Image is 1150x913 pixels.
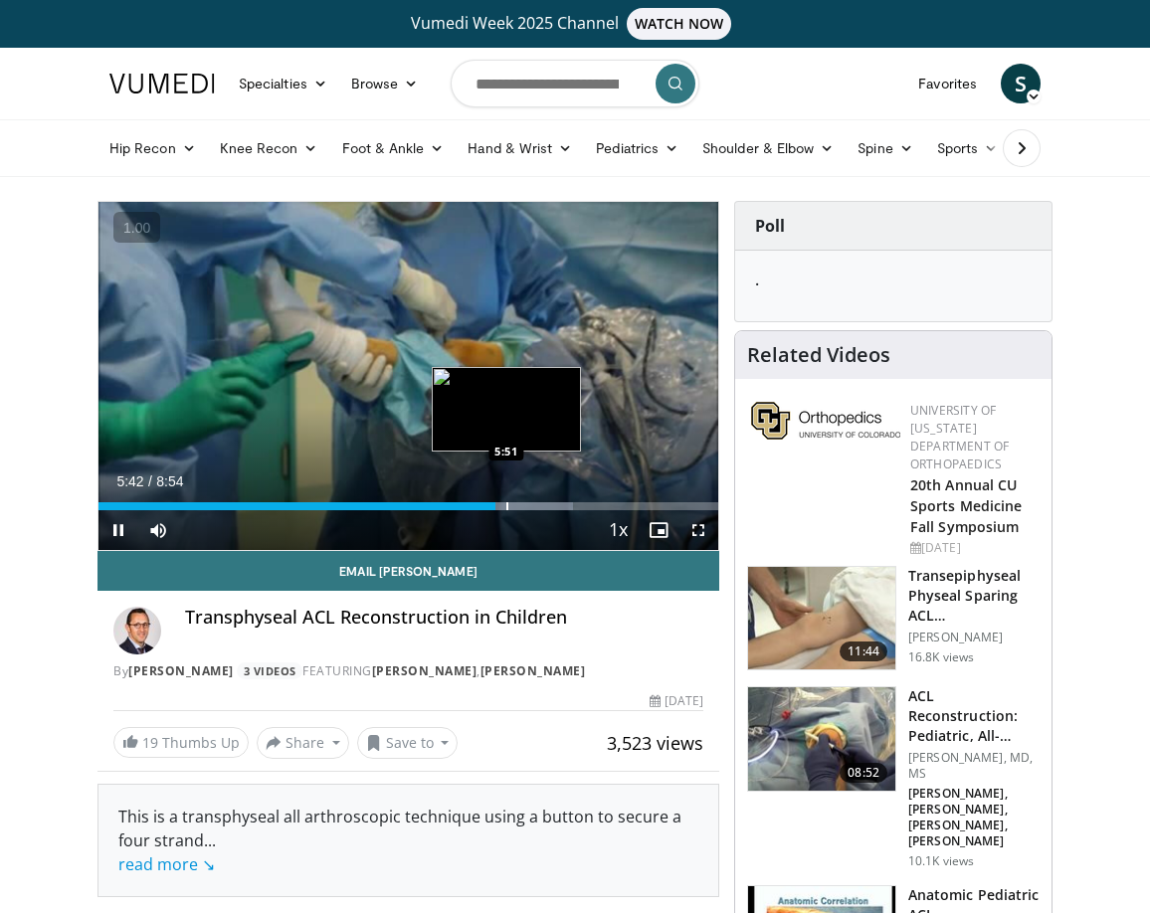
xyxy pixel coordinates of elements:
[910,539,1036,557] div: [DATE]
[910,402,1009,472] a: University of [US_STATE] Department of Orthopaedics
[118,853,215,875] a: read more ↘
[330,128,457,168] a: Foot & Ankle
[456,128,584,168] a: Hand & Wrist
[98,510,138,550] button: Pause
[747,566,1040,671] a: 11:44 Transepiphyseal Physeal Sparing ACL Reconstruction [PERSON_NAME] 16.8K views
[339,64,431,103] a: Browse
[639,510,678,550] button: Enable picture-in-picture mode
[846,128,924,168] a: Spine
[690,128,846,168] a: Shoulder & Elbow
[755,271,1032,289] h6: .
[908,750,1040,782] p: [PERSON_NAME], MD, MS
[372,662,478,679] a: [PERSON_NAME]
[925,128,1011,168] a: Sports
[480,662,586,679] a: [PERSON_NAME]
[906,64,989,103] a: Favorites
[97,8,1053,40] a: Vumedi Week 2025 ChannelWATCH NOW
[156,473,183,489] span: 8:54
[128,662,234,679] a: [PERSON_NAME]
[432,367,581,452] img: image.jpeg
[908,566,1040,626] h3: Transepiphyseal Physeal Sparing ACL Reconstruction
[237,662,302,679] a: 3 Videos
[908,630,1040,645] p: [PERSON_NAME]
[748,567,895,670] img: 273358_0000_1.png.150x105_q85_crop-smart_upscale.jpg
[451,60,699,107] input: Search topics, interventions
[97,551,719,591] a: Email [PERSON_NAME]
[109,74,215,93] img: VuMedi Logo
[908,649,974,665] p: 16.8K views
[208,128,330,168] a: Knee Recon
[113,727,249,758] a: 19 Thumbs Up
[908,686,1040,746] h3: ACL Reconstruction: Pediatric, All-Epiphyseal, All-Inside using Hams…
[98,502,718,510] div: Progress Bar
[116,473,143,489] span: 5:42
[227,64,339,103] a: Specialties
[118,805,698,876] div: This is a transphyseal all arthroscopic technique using a button to secure a four strand
[747,343,890,367] h4: Related Videos
[584,128,690,168] a: Pediatrics
[678,510,718,550] button: Fullscreen
[599,510,639,550] button: Playback Rate
[257,727,349,759] button: Share
[118,829,216,875] span: ...
[747,686,1040,869] a: 08:52 ACL Reconstruction: Pediatric, All-Epiphyseal, All-Inside using Hams… [PERSON_NAME], MD, MS...
[751,402,900,440] img: 355603a8-37da-49b6-856f-e00d7e9307d3.png.150x105_q85_autocrop_double_scale_upscale_version-0.2.png
[840,641,887,661] span: 11:44
[755,215,785,237] strong: Poll
[1001,64,1041,103] a: S
[650,692,703,710] div: [DATE]
[98,202,718,550] video-js: Video Player
[142,733,158,752] span: 19
[113,662,703,680] div: By FEATURING ,
[908,853,974,869] p: 10.1K views
[148,473,152,489] span: /
[607,731,703,755] span: 3,523 views
[357,727,459,759] button: Save to
[185,607,703,629] h4: Transphyseal ACL Reconstruction in Children
[97,128,208,168] a: Hip Recon
[908,786,1040,849] p: [PERSON_NAME], [PERSON_NAME], [PERSON_NAME], [PERSON_NAME]
[138,510,178,550] button: Mute
[840,763,887,783] span: 08:52
[748,687,895,791] img: 322778_0000_1.png.150x105_q85_crop-smart_upscale.jpg
[910,475,1023,536] a: 20th Annual CU Sports Medicine Fall Symposium
[113,607,161,654] img: Avatar
[627,8,732,40] span: WATCH NOW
